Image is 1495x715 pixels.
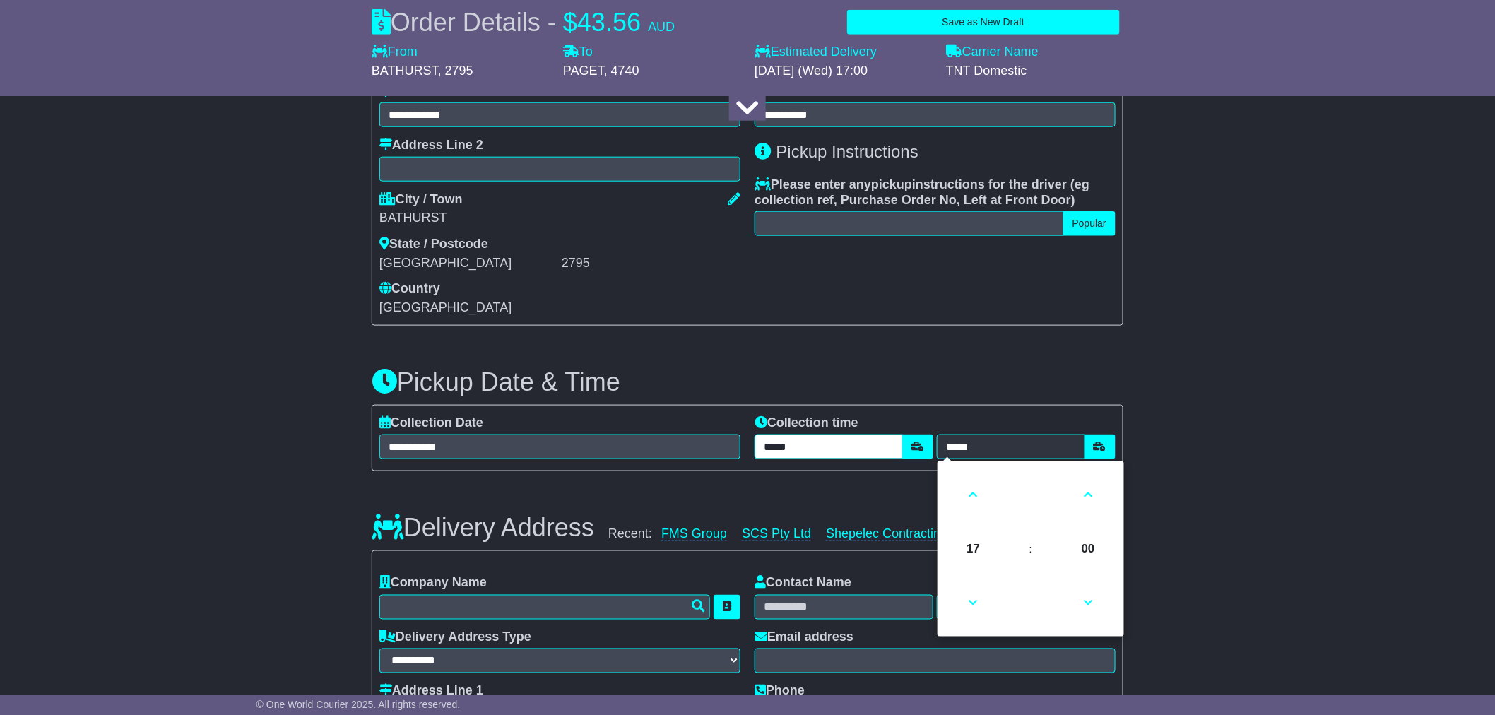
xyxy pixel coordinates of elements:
span: AUD [648,20,675,34]
div: [DATE] (Wed) 17:00 [755,64,932,79]
div: [GEOGRAPHIC_DATA] [379,256,558,271]
span: Pickup Instructions [776,142,918,161]
button: Save as New Draft [847,10,1120,35]
span: , 4740 [604,64,639,78]
span: eg collection ref, Purchase Order No, Left at Front Door [755,177,1089,207]
div: Order Details - [372,7,675,37]
label: Country [379,281,440,297]
span: BATHURST [372,64,438,78]
td: : [1006,525,1055,573]
div: Recent: [608,526,1019,542]
label: Please enter any instructions for the driver ( ) [755,177,1116,208]
span: 43.56 [577,8,641,37]
span: Pick Hour [955,530,993,568]
label: To [563,45,593,60]
label: Contact Name [755,576,851,591]
label: From [372,45,418,60]
a: Decrement Hour [952,578,994,629]
label: Email address [755,630,853,646]
h3: Delivery Address [372,514,594,542]
a: FMS Group [661,526,727,541]
div: TNT Domestic [946,64,1123,79]
label: Company Name [379,576,487,591]
a: Decrement Minute [1068,578,1109,629]
button: Popular [1063,211,1116,236]
label: Collection time [755,415,858,431]
span: PAGET [563,64,604,78]
a: Shepelec Contracting Services [826,526,1000,541]
div: 2795 [562,256,740,271]
span: , 2795 [438,64,473,78]
span: [GEOGRAPHIC_DATA] [379,300,512,314]
a: Increment Minute [1068,469,1109,520]
a: SCS Pty Ltd [742,526,811,541]
span: pickup [871,177,912,191]
label: Address Line 2 [379,138,483,153]
h3: Pickup Date & Time [372,368,1123,396]
label: Estimated Delivery [755,45,932,60]
span: © One World Courier 2025. All rights reserved. [256,699,461,710]
div: BATHURST [379,211,740,226]
span: Pick Minute [1069,530,1107,568]
label: Address Line 1 [379,684,483,699]
label: Carrier Name [946,45,1039,60]
label: State / Postcode [379,237,488,252]
label: Delivery Address Type [379,630,531,646]
label: Phone [755,684,805,699]
label: City / Town [379,192,463,208]
span: $ [563,8,577,37]
a: Increment Hour [952,469,994,520]
label: Collection Date [379,415,483,431]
